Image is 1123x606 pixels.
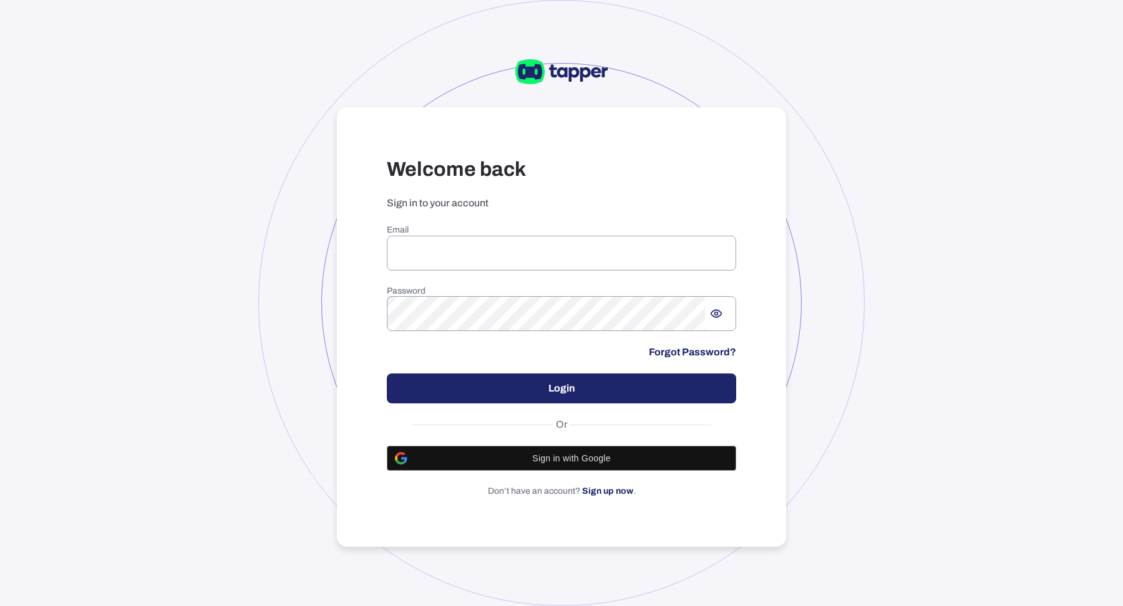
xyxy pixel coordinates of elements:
[649,346,736,358] a: Forgot Password?
[387,224,736,236] h6: Email
[415,453,728,463] span: Sign in with Google
[387,446,736,471] button: Sign in with Google
[387,157,736,182] h3: Welcome back
[387,373,736,403] button: Login
[387,486,736,497] p: Don’t have an account? .
[387,197,736,209] p: Sign in to your account
[582,486,633,496] a: Sign up now
[705,302,727,325] button: Show password
[553,418,571,431] span: Or
[387,286,736,297] h6: Password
